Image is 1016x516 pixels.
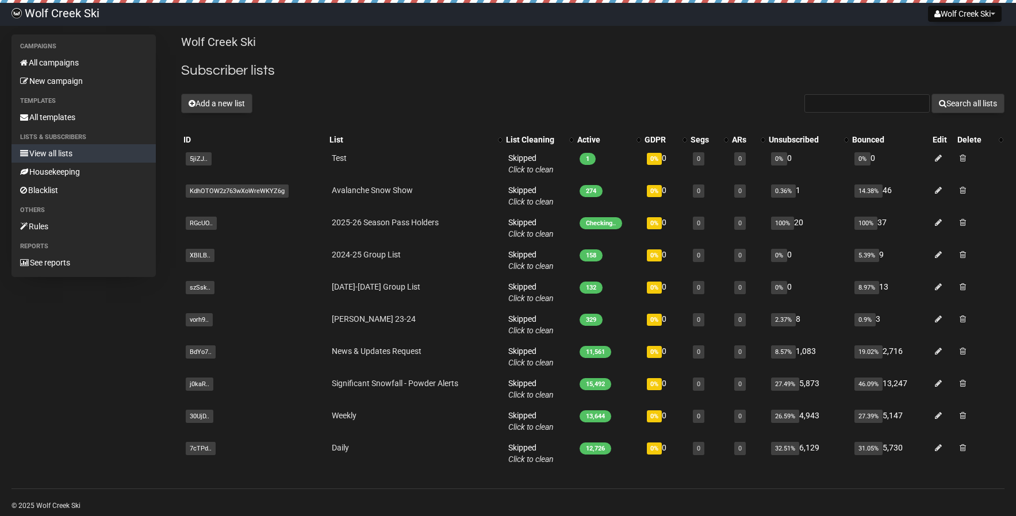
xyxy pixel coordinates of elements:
div: ID [183,134,325,145]
td: 37 [850,212,931,244]
span: 0% [647,378,662,390]
span: 100% [854,217,877,230]
span: XBILB.. [186,249,214,262]
span: 12,726 [580,442,611,455]
span: 0% [647,217,662,229]
span: 11,561 [580,346,611,358]
button: Search all lists [931,94,1005,113]
a: 0 [697,284,700,291]
td: 1 [766,180,849,212]
span: szSsk.. [186,281,214,294]
a: 0 [697,155,700,163]
a: 0 [697,187,700,195]
td: 1,083 [766,341,849,373]
a: Test [332,153,347,163]
a: 0 [697,445,700,452]
span: 19.02% [854,345,883,359]
td: 9 [850,244,931,276]
th: ID: No sort applied, sorting is disabled [181,132,327,148]
li: Templates [11,94,156,108]
span: 13,644 [580,410,611,422]
span: 0.36% [771,184,796,198]
a: 0 [697,220,700,227]
a: Click to clean [508,165,554,174]
div: Unsubscribed [769,134,838,145]
th: List Cleaning: No sort applied, activate to apply an ascending sort [504,132,575,148]
span: RGcUO.. [186,217,217,230]
td: 0 [642,276,688,309]
a: 0 [697,380,700,388]
td: 6,129 [766,437,849,469]
span: 32.51% [771,442,799,455]
li: Reports [11,240,156,253]
a: 0 [738,284,742,291]
td: 0 [642,309,688,341]
span: 132 [580,282,603,294]
span: 15,492 [580,378,611,390]
span: 329 [580,314,603,326]
a: Click to clean [508,422,554,432]
span: Skipped [508,443,554,464]
img: b8a1e34ad8b70b86f908001b9dc56f97 [11,8,22,18]
th: Active: No sort applied, activate to apply an ascending sort [575,132,642,148]
a: 0 [738,252,742,259]
th: Delete: No sort applied, activate to apply an ascending sort [955,132,1005,148]
span: 0% [771,152,787,165]
th: ARs: No sort applied, activate to apply an ascending sort [730,132,766,148]
a: Click to clean [508,197,554,206]
li: Others [11,203,156,217]
a: Click to clean [508,229,554,238]
a: Click to clean [508,358,554,367]
span: 0.9% [854,313,876,326]
span: 5.39% [854,249,879,262]
a: 0 [738,380,742,388]
li: Lists & subscribers [11,130,156,144]
a: 0 [738,348,742,356]
span: j0kaR.. [186,378,213,391]
th: Segs: No sort applied, activate to apply an ascending sort [688,132,730,148]
button: Wolf Creek Ski [928,6,1002,22]
span: Skipped [508,411,554,432]
span: 0% [771,281,787,294]
span: Skipped [508,314,554,335]
a: 0 [738,155,742,163]
td: 5,147 [850,405,931,437]
th: Bounced: No sort applied, sorting is disabled [850,132,931,148]
li: Campaigns [11,40,156,53]
a: [DATE]-[DATE] Group List [332,282,420,291]
div: Segs [691,134,719,145]
a: Weekly [332,411,356,420]
td: 0 [642,373,688,405]
td: 5,873 [766,373,849,405]
p: © 2025 Wolf Creek Ski [11,499,1005,512]
a: Rules [11,217,156,236]
td: 0 [850,148,931,180]
span: Skipped [508,186,554,206]
span: 30UjD.. [186,410,213,423]
span: 14.38% [854,184,883,198]
a: See reports [11,253,156,272]
a: Click to clean [508,455,554,464]
h2: Subscriber lists [181,60,1005,81]
a: News & Updates Request [332,346,421,356]
span: 0% [647,282,662,294]
th: Unsubscribed: No sort applied, activate to apply an ascending sort [766,132,849,148]
a: Avalanche Snow Show [332,186,413,195]
div: ARs [732,134,755,145]
span: Skipped [508,250,554,271]
a: 0 [697,316,700,324]
span: 0% [854,152,871,165]
span: Skipped [508,346,554,367]
td: 0 [642,244,688,276]
span: 27.39% [854,410,883,423]
div: Edit [933,134,953,145]
span: 27.49% [771,378,799,391]
span: Skipped [508,153,554,174]
a: Click to clean [508,390,554,399]
td: 13,247 [850,373,931,405]
a: 0 [697,252,700,259]
div: GDPR [645,134,676,145]
td: 13 [850,276,931,309]
span: 8.57% [771,345,796,359]
span: Skipped [508,379,554,399]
